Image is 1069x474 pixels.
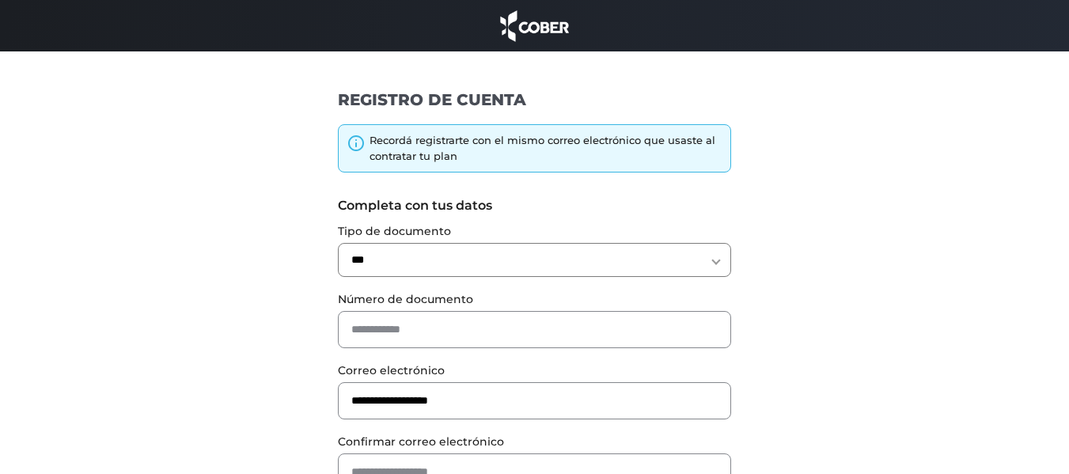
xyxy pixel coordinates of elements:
label: Completa con tus datos [338,196,731,215]
h1: REGISTRO DE CUENTA [338,89,731,110]
label: Número de documento [338,291,731,308]
label: Confirmar correo electrónico [338,434,731,450]
img: cober_marca.png [496,8,574,44]
label: Correo electrónico [338,362,731,379]
label: Tipo de documento [338,223,731,240]
div: Recordá registrarte con el mismo correo electrónico que usaste al contratar tu plan [370,133,722,164]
